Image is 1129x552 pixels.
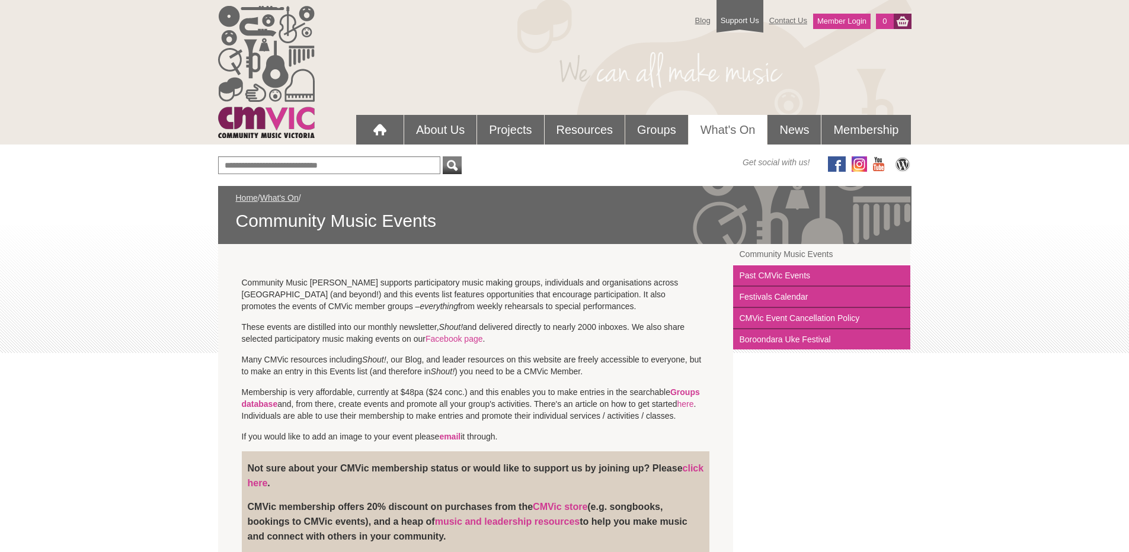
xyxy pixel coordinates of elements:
[435,516,580,527] a: music and leadership resources
[420,301,458,311] em: everything
[242,321,710,345] p: These events are distilled into our monthly newsletter, and delivered directly to nearly 2000 inb...
[894,156,911,172] img: CMVic Blog
[236,193,258,203] a: Home
[743,156,810,168] span: Get social with us!
[852,156,867,172] img: icon-instagram.png
[242,387,700,409] a: Groups database
[733,265,910,287] a: Past CMVic Events
[689,115,767,145] a: What's On
[260,193,299,203] a: What's On
[242,354,710,377] p: Many CMVic resources including , our Blog, and leader resources on this website are freely access...
[545,115,625,145] a: Resources
[248,502,687,541] strong: CMVic membership offers 20% discount on purchases from the (e.g. songbooks, bookings to CMVic eve...
[236,210,894,232] span: Community Music Events
[767,115,821,145] a: News
[426,334,483,344] a: Facebook page
[733,329,910,349] a: Boroondara Uke Festival
[677,399,694,409] a: here
[821,115,910,145] a: Membership
[533,502,587,512] a: CMVic store
[242,431,710,442] p: If you would like to add an image to your event please it through.
[439,432,460,441] a: email
[439,322,463,332] em: Shout!
[218,6,315,138] img: cmvic_logo.png
[242,386,710,422] p: Membership is very affordable, currently at $48pa ($24 conc.) and this enables you to make entrie...
[733,287,910,308] a: Festivals Calendar
[362,355,386,364] em: Shout!
[733,244,910,265] a: Community Music Events
[236,192,894,232] div: / /
[733,308,910,329] a: CMVic Event Cancellation Policy
[876,14,893,29] a: 0
[248,463,704,488] strong: Not sure about your CMVic membership status or would like to support us by joining up? Please .
[763,10,813,31] a: Contact Us
[431,367,455,376] em: Shout!
[404,115,476,145] a: About Us
[689,10,717,31] a: Blog
[813,14,871,29] a: Member Login
[625,115,688,145] a: Groups
[477,115,543,145] a: Projects
[242,277,710,312] p: Community Music [PERSON_NAME] supports participatory music making groups, individuals and organis...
